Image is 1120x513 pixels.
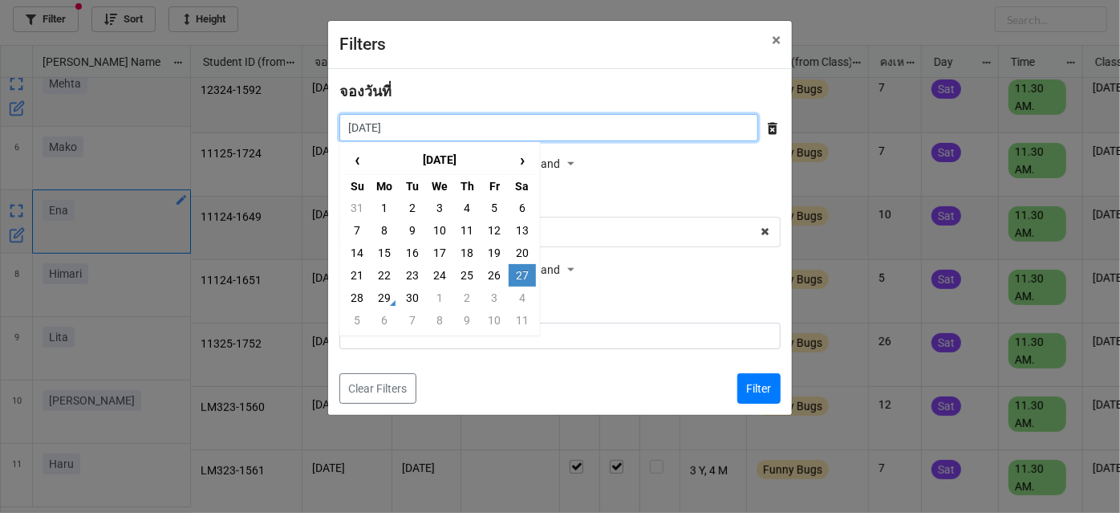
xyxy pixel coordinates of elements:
[509,242,536,264] td: 20
[541,153,579,177] div: and
[453,287,481,309] td: 2
[343,287,371,309] td: 28
[399,197,426,219] td: 2
[339,80,392,103] label: จองวันที่
[453,197,481,219] td: 4
[541,259,579,283] div: and
[343,174,371,197] th: Su
[343,219,371,242] td: 7
[509,147,535,173] span: ›
[509,219,536,242] td: 13
[481,197,508,219] td: 5
[371,264,398,287] td: 22
[453,309,481,332] td: 9
[339,373,416,404] button: Clear Filters
[509,264,536,287] td: 27
[509,287,536,309] td: 4
[453,174,481,197] th: Th
[481,309,508,332] td: 10
[343,242,371,264] td: 14
[371,242,398,264] td: 15
[426,287,453,309] td: 1
[426,264,453,287] td: 24
[481,287,508,309] td: 3
[481,242,508,264] td: 19
[772,31,781,50] span: ×
[426,242,453,264] td: 17
[453,242,481,264] td: 18
[344,147,370,173] span: ‹
[399,287,426,309] td: 30
[343,197,371,219] td: 31
[426,197,453,219] td: 3
[399,309,426,332] td: 7
[481,174,508,197] th: Fr
[399,264,426,287] td: 23
[371,219,398,242] td: 8
[371,197,398,219] td: 1
[339,32,737,58] div: Filters
[399,242,426,264] td: 16
[343,264,371,287] td: 21
[737,373,781,404] button: Filter
[481,219,508,242] td: 12
[509,197,536,219] td: 6
[426,219,453,242] td: 10
[426,309,453,332] td: 8
[371,146,508,175] th: [DATE]
[371,309,398,332] td: 6
[343,309,371,332] td: 5
[509,309,536,332] td: 11
[453,264,481,287] td: 25
[371,174,398,197] th: Mo
[481,264,508,287] td: 26
[399,174,426,197] th: Tu
[426,174,453,197] th: We
[399,219,426,242] td: 9
[453,219,481,242] td: 11
[339,114,758,141] input: Date
[509,174,536,197] th: Sa
[371,287,398,309] td: 29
